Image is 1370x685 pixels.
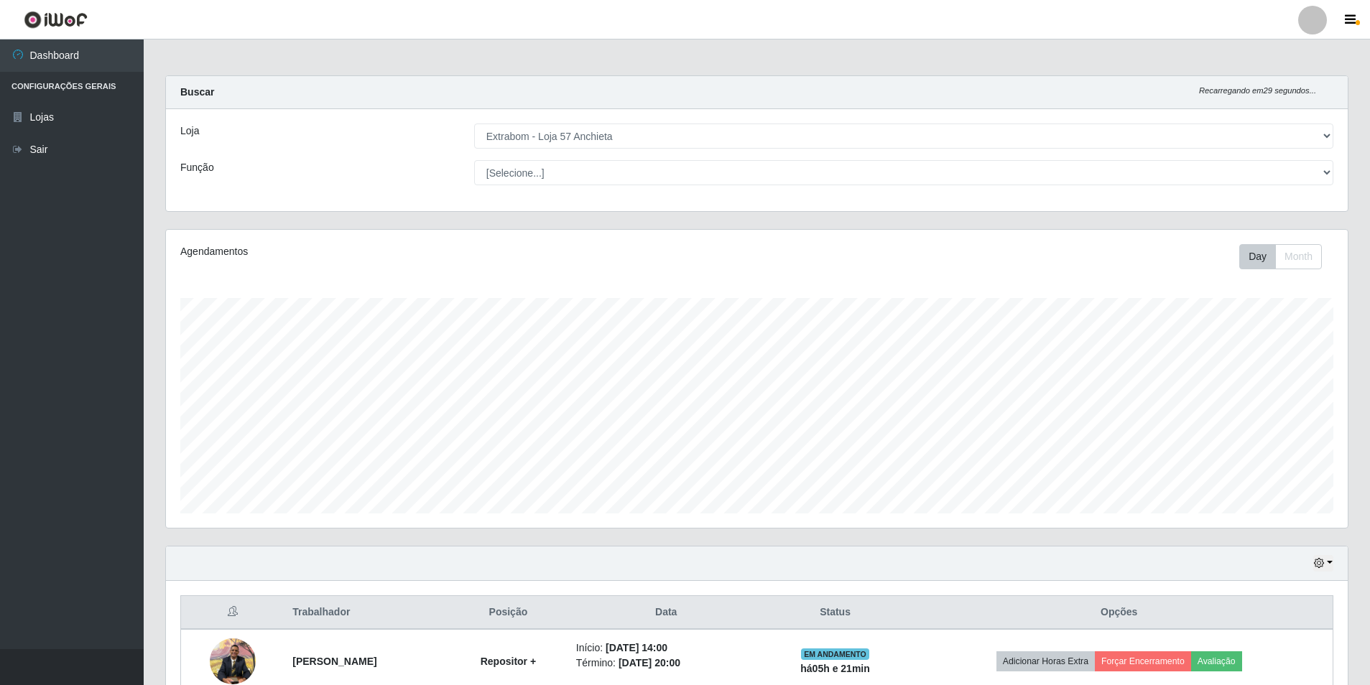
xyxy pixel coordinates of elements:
[619,657,680,668] time: [DATE] 20:00
[606,642,667,653] time: [DATE] 14:00
[449,596,568,630] th: Posição
[996,651,1095,671] button: Adicionar Horas Extra
[1199,86,1316,95] i: Recarregando em 29 segundos...
[1095,651,1191,671] button: Forçar Encerramento
[1239,244,1276,269] button: Day
[1239,244,1333,269] div: Toolbar with button groups
[284,596,449,630] th: Trabalhador
[568,596,765,630] th: Data
[180,86,214,98] strong: Buscar
[180,124,199,139] label: Loja
[765,596,906,630] th: Status
[1191,651,1242,671] button: Avaliação
[1239,244,1322,269] div: First group
[801,648,869,660] span: EM ANDAMENTO
[481,656,536,667] strong: Repositor +
[1275,244,1322,269] button: Month
[905,596,1333,630] th: Opções
[24,11,88,29] img: CoreUI Logo
[576,640,756,656] li: Início:
[800,663,870,674] strong: há 05 h e 21 min
[180,244,648,259] div: Agendamentos
[292,656,376,667] strong: [PERSON_NAME]
[180,160,214,175] label: Função
[576,656,756,671] li: Término:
